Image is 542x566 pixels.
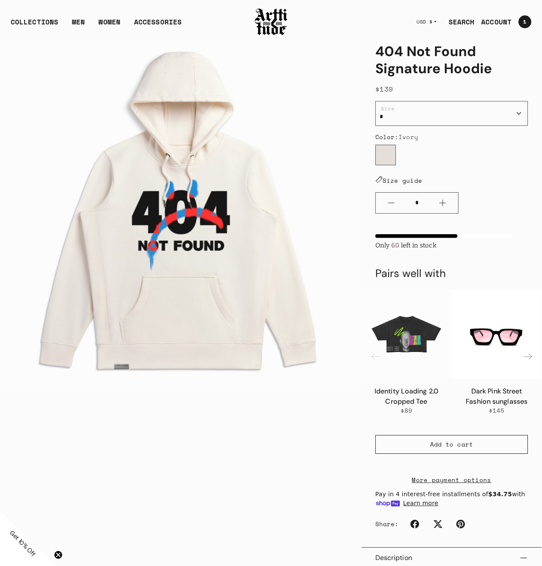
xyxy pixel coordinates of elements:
[99,17,120,34] a: WOMEN
[466,387,527,406] a: Dark Pink Street Fashion sunglasses
[375,435,528,454] button: Add to cart
[442,13,475,30] a: SEARCH
[362,289,452,422] div: 1 / 3
[427,193,458,213] button: Plus
[134,17,182,34] div: ACCESSORIES
[375,520,399,528] span: Share:
[254,7,288,36] img: Arttitude
[517,346,538,367] div: Next slide
[8,529,37,558] span: Get 10% Off
[489,407,505,414] span: $145
[430,440,473,449] span: Add to cart
[375,475,528,485] a: More payment options
[4,17,189,34] ul: Main navigation
[416,18,433,25] span: USD $
[375,43,528,77] h1: 404 Not Found Signature Hoodie
[362,289,452,379] img: Identity Loading 2.0 Cropped Tee
[375,266,446,280] h2: Pairs well with
[375,145,396,165] label: Ivory
[452,289,542,379] img: Dark Pink Street Fashion sunglasses
[405,515,424,533] a: Facebook
[401,407,413,414] span: $89
[375,84,393,94] span: $139
[523,19,526,24] span: 1
[512,12,531,32] a: Open cart
[428,515,447,533] a: Twitter
[375,133,528,141] div: Color:
[411,12,442,31] button: USD $
[375,176,422,185] a: Size guide
[451,515,470,533] a: Pinterest
[474,13,512,30] a: ACCOUNT
[407,195,427,211] input: Quantity
[452,289,542,422] div: 2 / 3
[54,551,63,559] button: Close teaser
[72,17,85,34] a: MEN
[0,29,361,390] img: 404 Not Found Signature Hoodie
[11,17,58,34] div: COLLECTIONS
[398,132,418,141] span: Ivory
[376,193,407,213] button: Minus
[390,241,401,249] span: 60
[375,238,512,251] div: Only left in stock
[374,387,438,406] a: Identity Loading 2.0 Cropped Tee
[452,289,542,379] a: Dark Pink Street Fashion sunglassesDark Pink Street Fashion sunglasses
